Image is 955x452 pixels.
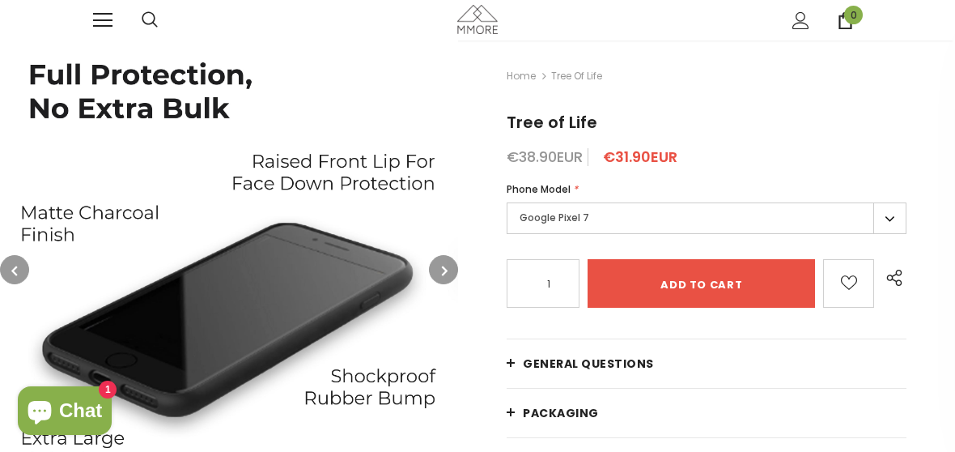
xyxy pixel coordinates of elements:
span: Tree of Life [507,111,597,134]
span: €31.90EUR [603,147,677,167]
span: 0 [844,6,863,24]
input: Add to cart [588,259,815,308]
a: Home [507,66,536,86]
span: General Questions [523,356,654,372]
inbox-online-store-chat: Shopify online store chat [13,386,117,439]
span: Tree of Life [551,66,602,86]
label: Google Pixel 7 [507,203,906,234]
img: MMORE Cases [457,5,498,33]
a: General Questions [507,339,906,388]
span: €38.90EUR [507,147,583,167]
span: Phone Model [507,182,571,196]
a: 0 [837,12,854,29]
